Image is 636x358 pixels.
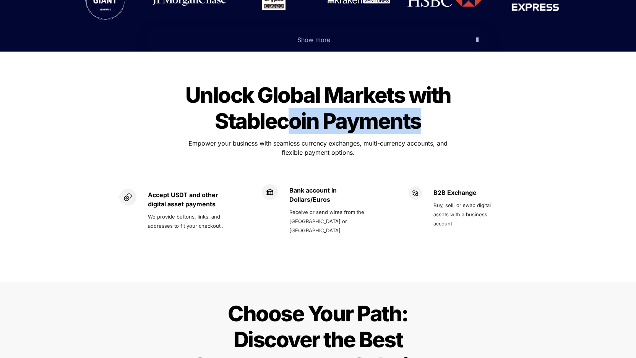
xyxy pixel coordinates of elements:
[297,36,330,44] span: Show more
[433,202,492,227] span: Buy, sell, or swap digital assets with a business account
[433,189,477,196] strong: B2B Exchange
[289,209,366,233] span: Receive or send wires from the [GEOGRAPHIC_DATA] or [GEOGRAPHIC_DATA]
[148,214,224,229] span: We provide buttons, links, and addresses to fit your checkout .
[185,82,455,134] span: Unlock Global Markets with Stablecoin Payments
[188,139,449,156] span: Empower your business with seamless currency exchanges, multi-currency accounts, and flexible pay...
[289,186,338,203] strong: Bank account in Dollars/Euros
[146,28,490,52] button: Show more
[148,191,220,208] strong: Accept USDT and other digital asset payments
